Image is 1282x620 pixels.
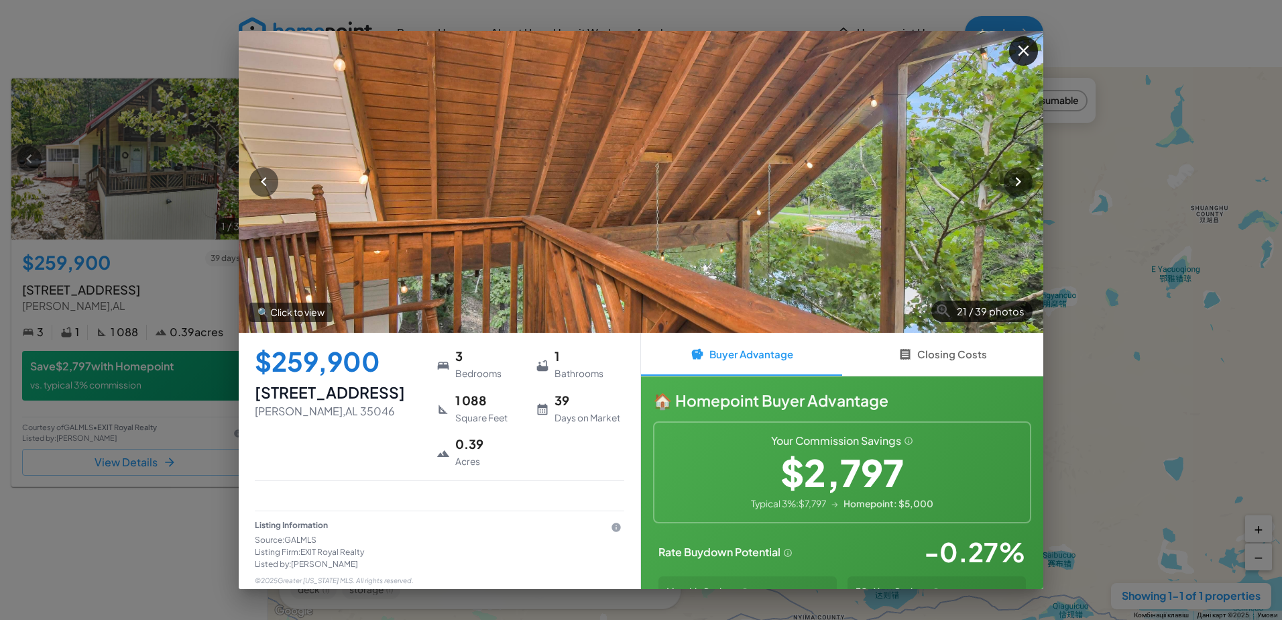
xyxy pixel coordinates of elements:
p: 1 [555,349,603,364]
span: Acres [455,456,480,467]
p: Rate Buydown Potential [658,545,780,560]
button: Closing Costs [842,333,1043,376]
svg: Use your commission savings to buy discount points and permanently lower your mortgage rate. Each... [783,548,793,558]
span: Homepoint: $5,000 [843,497,933,512]
h4: - 0.27 % [924,539,1026,566]
span: Days on Market [555,412,620,423]
p: 1 088 [455,393,508,408]
p: © 2025 Greater [US_STATE] MLS. All rights reserved. [255,576,624,585]
p: Your Commission Savings [771,433,901,449]
span: Typical 3%: $7,797 [751,497,826,512]
p: 0.39 [455,437,483,452]
h6: [STREET_ADDRESS] [255,383,420,401]
span: Bedrooms [455,368,502,379]
h6: 🏠 Homepoint Buyer Advantage [653,389,1031,413]
p: Source: GALMLS [255,534,603,546]
img: Property [239,31,1043,333]
p: 3 [455,349,502,364]
span: Bathrooms [555,368,603,379]
svg: Estimated monthly payment reduction from the lower interest rate achieved through rate buydown. [740,588,750,597]
span: Monthly Savings [666,584,738,600]
button: IDX information is provided exclusively for consumers' personal, non-commercial use and may not b... [608,519,624,535]
svg: Total estimated savings over the life of a 30-year mortgage from the reduced interest rate. [931,588,941,597]
span: 21 / 39 photos [949,304,1033,319]
strong: Listing Information [255,520,328,530]
p: 🔍 Click to view [249,303,333,322]
h4: $259,900 [255,349,420,375]
h3: $2,797 [665,454,1019,491]
div: 21 / 39 photos [931,301,1033,322]
p: 39 [555,393,620,408]
button: Buyer Advantage [641,333,842,376]
p: Listed by: [PERSON_NAME] [255,558,603,570]
span: Square Feet [455,412,508,423]
span: → [831,497,838,512]
span: 30-Year Savings [856,584,929,600]
p: [PERSON_NAME] , AL 35046 [255,404,420,419]
svg: Homepoint charges a flat $5,000 commission instead of the typical 3% buyer's agent commission, sa... [904,436,913,446]
p: Listing Firm: EXIT Royal Realty [255,546,603,558]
